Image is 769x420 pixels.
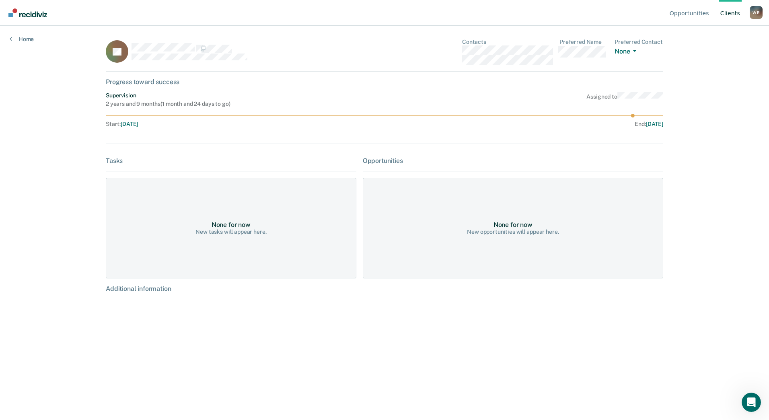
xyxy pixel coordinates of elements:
div: Opportunities [363,157,663,165]
dt: Preferred Name [559,39,608,45]
div: None for now [493,221,533,229]
div: Assigned to [586,92,663,107]
div: Tasks [106,157,356,165]
div: 2 years and 9 months ( 1 month and 24 days to go ) [106,101,230,107]
button: None [615,47,639,57]
div: W R [750,6,763,19]
div: Supervision [106,92,230,99]
dt: Preferred Contact [615,39,663,45]
div: Progress toward success [106,78,663,86]
div: New tasks will appear here. [195,229,266,235]
div: None for now [212,221,251,229]
button: Profile dropdown button [750,6,763,19]
iframe: Intercom live chat [742,393,761,412]
img: Recidiviz [8,8,47,17]
span: [DATE] [121,121,138,127]
span: [DATE] [646,121,663,127]
div: End : [388,121,663,128]
div: Additional information [106,285,356,292]
div: New opportunities will appear here. [467,229,559,235]
div: Start : [106,121,385,128]
a: Home [10,35,34,43]
dt: Contacts [462,39,553,45]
